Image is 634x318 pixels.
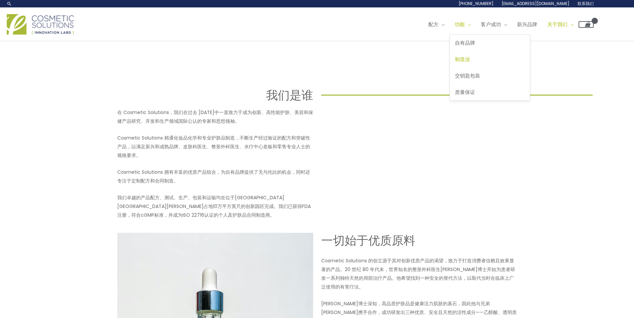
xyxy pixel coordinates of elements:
[117,194,311,218] font: 我们卓越的产品配方、测试、生产、包装和运输均在位于[GEOGRAPHIC_DATA][GEOGRAPHIC_DATA][PERSON_NAME]占地10万平方英尺的创新园区完成。我们已获得FDA...
[266,87,313,103] font: 我们是谁
[512,14,542,35] a: 新兴品牌
[542,14,579,35] a: 关于我们
[455,21,465,28] font: 功能
[117,135,310,159] font: Cosmetic Solutions 精通化妆品化学和专业护肤品制造，不断生产经过验证的配方和突破性产品，以满足新兴和成熟品牌、皮肤科医生、整形外科医生、水疗中心老板和零售专业人士的规格要求。
[578,1,594,6] font: 联系我们
[7,1,12,6] a: 搜索图标链接
[459,1,494,6] font: [PHONE_NUMBER]
[455,56,470,63] font: 制造业
[455,72,480,79] font: 交钥匙包装
[450,51,530,68] a: 制造业
[476,14,512,35] a: 客户成功
[502,1,569,6] font: [EMAIL_ADDRESS][DOMAIN_NAME]
[450,67,530,84] a: 交钥匙包装
[7,14,74,35] img: 化妆品解决方案标志
[321,232,415,249] font: 一切始于优质原料
[481,21,501,28] font: 客户成功
[418,14,594,35] nav: 网站导航
[547,21,567,28] font: 关于我们
[428,21,438,28] font: 配方
[517,21,537,28] font: 新兴品牌
[423,14,450,35] a: 配方
[117,109,313,124] font: 在 Cosmetic Solutions，我们在过去 [DATE]中一直致力于成为创新、高性能护肤、美容和保健产品研究、开发和生产领域国际公认的专家和思想领袖。
[450,84,530,100] a: 质量保证
[450,35,530,51] a: 自有品牌
[455,39,475,46] font: 自有品牌
[450,14,476,35] a: 功能
[321,257,515,290] font: Cosmetic Solutions 的创立源于其对创新优质产品的渴望，致力于打造消费者信赖且效果显著的产品。20 世纪 80 年代末，世界知名的整形外科医生[PERSON_NAME]博士开始为...
[579,21,594,28] a: 查看购物车，空
[321,108,517,218] iframe: Get to know Cosmetic Solutions Private Label Skin Care
[117,169,310,184] font: Cosmetic Solutions 拥有丰富的优质产品组合，为自有品牌提供了无与伦比的机会，同时还专注于定制配方和合同制造。
[455,89,475,96] font: 质量保证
